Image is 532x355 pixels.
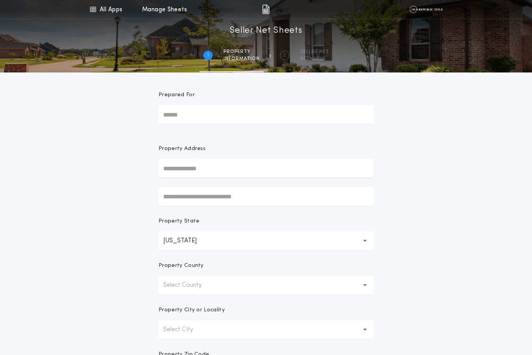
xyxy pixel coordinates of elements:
[159,306,225,314] p: Property City or Locality
[159,145,373,153] p: Property Address
[230,25,303,37] h1: Seller Net Sheets
[300,56,329,62] span: SCENARIO
[224,56,260,62] span: information
[159,217,199,225] p: Property State
[224,49,260,55] span: Property
[159,262,204,270] p: Property County
[207,52,209,58] h2: 1
[409,5,442,13] img: vs-icon
[300,49,329,55] span: SELLER NET
[262,5,270,14] img: img
[163,281,214,290] p: Select County
[159,276,373,295] button: Select County
[159,231,373,250] button: [US_STATE]
[159,91,195,99] p: Prepared For
[159,320,373,339] button: Select City
[159,105,373,124] input: Prepared For
[163,325,206,334] p: Select City
[283,52,286,58] h2: 2
[163,236,209,245] p: [US_STATE]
